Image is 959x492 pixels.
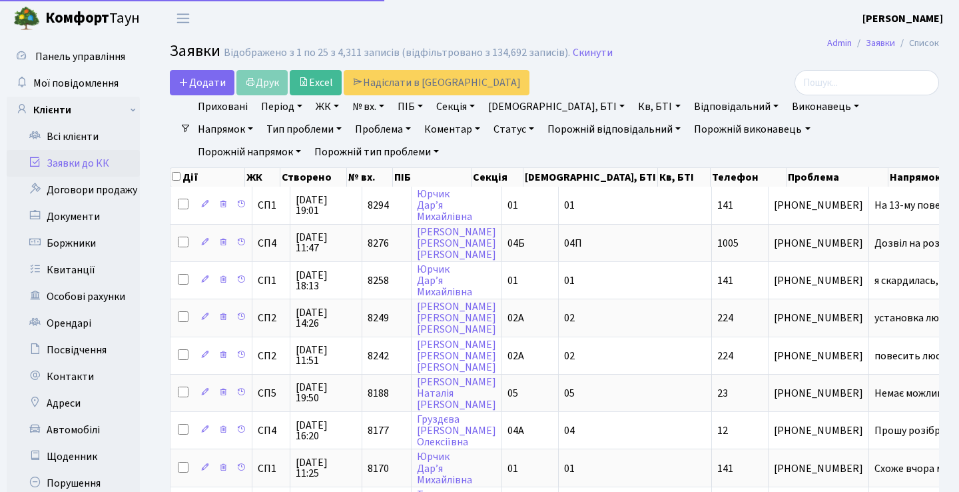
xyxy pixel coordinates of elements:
[774,425,863,436] span: [PHONE_NUMBER]
[35,49,125,64] span: Панель управління
[862,11,943,26] b: [PERSON_NAME]
[310,95,344,118] a: ЖК
[895,36,939,51] li: Список
[658,168,711,187] th: Кв, БТІ
[7,390,140,417] a: Адреси
[7,363,140,390] a: Контакти
[245,168,280,187] th: ЖК
[774,200,863,211] span: [PHONE_NUMBER]
[258,275,284,286] span: СП1
[258,463,284,474] span: СП1
[296,307,356,329] span: [DATE] 14:26
[393,168,471,187] th: ПІБ
[7,97,140,123] a: Клієнти
[417,412,496,449] a: Груздєва[PERSON_NAME]Олексіївна
[774,351,863,361] span: [PHONE_NUMBER]
[488,118,539,141] a: Статус
[564,273,575,288] span: 01
[258,388,284,399] span: СП5
[7,257,140,283] a: Квитанції
[507,423,524,438] span: 04А
[866,36,895,50] a: Заявки
[45,7,140,30] span: Таун
[7,443,140,470] a: Щоденник
[368,311,389,325] span: 8249
[564,386,575,401] span: 05
[33,76,119,91] span: Мої повідомлення
[717,236,739,251] span: 1005
[224,47,570,59] div: Відображено з 1 по 25 з 4,311 записів (відфільтровано з 134,692 записів).
[166,7,200,29] button: Переключити навігацію
[347,95,390,118] a: № вх.
[774,388,863,399] span: [PHONE_NUMBER]
[258,351,284,361] span: СП2
[564,423,575,438] span: 04
[280,168,347,187] th: Створено
[827,36,852,50] a: Admin
[170,39,220,63] span: Заявки
[258,200,284,211] span: СП1
[7,177,140,203] a: Договори продажу
[774,238,863,249] span: [PHONE_NUMBER]
[564,198,575,213] span: 01
[368,423,389,438] span: 8177
[417,225,496,262] a: [PERSON_NAME][PERSON_NAME][PERSON_NAME]
[633,95,685,118] a: Кв, БТІ
[787,168,888,187] th: Проблема
[7,230,140,257] a: Боржники
[296,345,356,366] span: [DATE] 11:51
[717,349,733,363] span: 224
[542,118,686,141] a: Порожній відповідальний
[7,43,140,70] a: Панель управління
[774,463,863,474] span: [PHONE_NUMBER]
[178,75,226,90] span: Додати
[296,232,356,253] span: [DATE] 11:47
[192,118,258,141] a: Напрямок
[7,337,140,363] a: Посвідчення
[717,198,733,213] span: 141
[717,311,733,325] span: 224
[7,417,140,443] a: Автомобілі
[564,311,575,325] span: 02
[689,118,815,141] a: Порожній виконавець
[296,195,356,216] span: [DATE] 19:01
[368,349,389,363] span: 8242
[368,236,389,251] span: 8276
[431,95,480,118] a: Секція
[862,11,943,27] a: [PERSON_NAME]
[417,450,472,487] a: ЮрчикДар’яМихайлівна
[170,168,245,187] th: Дії
[347,168,393,187] th: № вх.
[689,95,784,118] a: Відповідальний
[7,203,140,230] a: Документи
[787,95,864,118] a: Виконавець
[368,461,389,476] span: 8170
[350,118,416,141] a: Проблема
[45,7,109,29] b: Комфорт
[507,461,518,476] span: 01
[483,95,630,118] a: [DEMOGRAPHIC_DATA], БТІ
[258,425,284,436] span: СП4
[564,349,575,363] span: 02
[507,198,518,213] span: 01
[774,275,863,286] span: [PHONE_NUMBER]
[290,70,342,95] a: Excel
[419,118,485,141] a: Коментар
[7,123,140,150] a: Всі клієнти
[717,423,728,438] span: 12
[417,262,472,299] a: ЮрчикДар’яМихайлівна
[711,168,787,187] th: Телефон
[507,386,518,401] span: 05
[7,283,140,310] a: Особові рахунки
[507,236,525,251] span: 04Б
[7,310,140,337] a: Орендарі
[564,236,582,251] span: 04П
[258,238,284,249] span: СП4
[192,141,306,163] a: Порожній напрямок
[472,168,524,187] th: Секція
[507,311,524,325] span: 02А
[368,198,389,213] span: 8294
[417,337,496,375] a: [PERSON_NAME][PERSON_NAME][PERSON_NAME]
[256,95,308,118] a: Період
[507,349,524,363] span: 02А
